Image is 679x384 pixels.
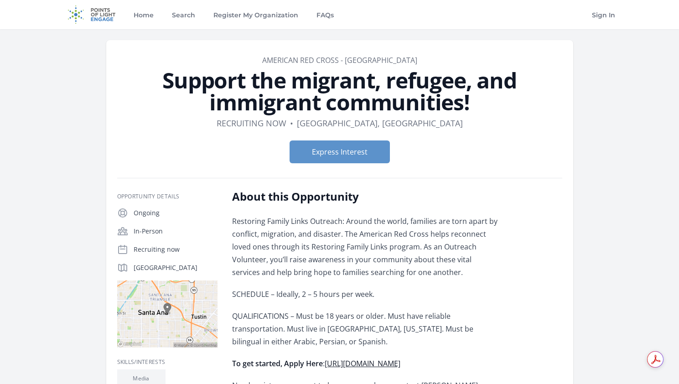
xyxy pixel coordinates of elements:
[290,117,293,130] div: •
[297,117,463,130] dd: [GEOGRAPHIC_DATA], [GEOGRAPHIC_DATA]
[262,55,417,65] a: American Red Cross - [GEOGRAPHIC_DATA]
[232,288,499,301] p: SCHEDULE – Ideally, 2 – 5 hours per week.
[325,358,400,368] a: [URL][DOMAIN_NAME]
[232,358,323,368] strong: To get started, Apply Here
[117,358,218,366] h3: Skills/Interests
[232,215,499,279] p: Restoring Family Links Outreach: Around the world, families are torn apart by conflict, migration...
[117,280,218,348] img: Map
[134,263,218,272] p: [GEOGRAPHIC_DATA]
[134,227,218,236] p: In-Person
[134,208,218,218] p: Ongoing
[232,189,499,204] h2: About this Opportunity
[217,117,286,130] dd: Recruiting now
[232,310,499,348] p: QUALIFICATIONS – Must be 18 years or older. Must have reliable transportation. Must live in [GEOG...
[117,69,562,113] h1: Support the migrant, refugee, and immigrant communities!
[117,193,218,200] h3: Opportunity Details
[134,245,218,254] p: Recruiting now
[232,357,499,370] p: :
[290,140,390,163] button: Express Interest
